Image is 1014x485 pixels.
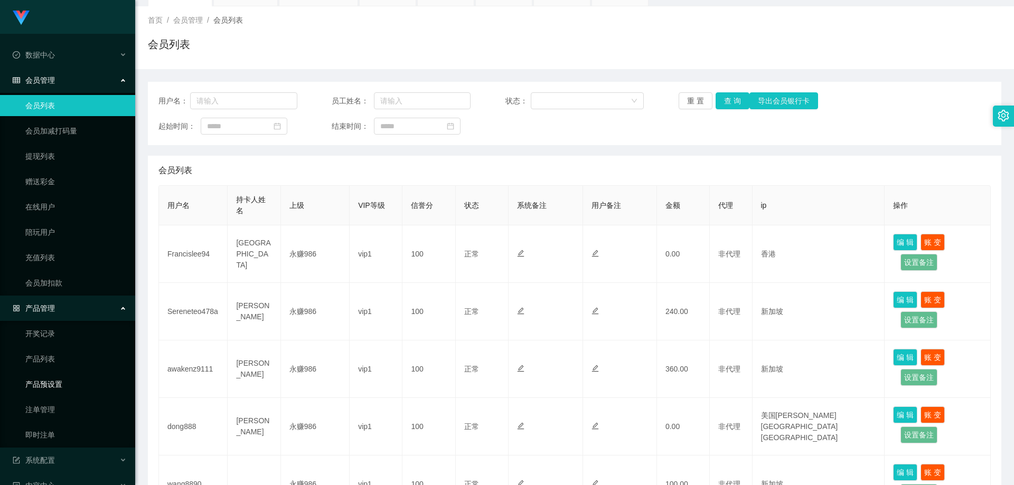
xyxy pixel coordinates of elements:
[893,201,908,210] span: 操作
[517,250,524,257] i: 图标: edit
[718,422,740,431] span: 非代理
[893,349,917,366] button: 编 辑
[228,340,280,398] td: [PERSON_NAME]
[13,457,20,464] i: 图标: form
[402,398,455,455] td: 100
[464,307,479,316] span: 正常
[350,283,402,340] td: vip1
[13,51,55,59] span: 数据中心
[921,406,945,423] button: 账 变
[25,196,127,217] a: 在线用户
[761,201,767,210] span: ip
[274,122,281,130] i: 图标: calendar
[281,340,350,398] td: 永赚986
[402,340,455,398] td: 100
[517,201,547,210] span: 系统备注
[893,464,917,481] button: 编 辑
[900,369,937,386] button: 设置备注
[167,16,169,24] span: /
[13,51,20,59] i: 图标: check-circle-o
[159,340,228,398] td: awakenz9111
[207,16,209,24] span: /
[25,272,127,293] a: 会员加扣款
[716,92,749,109] button: 查 询
[228,225,280,283] td: [GEOGRAPHIC_DATA]
[921,234,945,251] button: 账 变
[159,398,228,455] td: dong888
[718,250,740,258] span: 非代理
[13,456,55,464] span: 系统配置
[332,96,374,107] span: 员工姓名：
[148,16,163,24] span: 首页
[13,76,55,84] span: 会员管理
[158,164,192,177] span: 会员列表
[25,348,127,369] a: 产品列表
[402,225,455,283] td: 100
[25,374,127,395] a: 产品预设置
[464,250,479,258] span: 正常
[332,121,374,132] span: 结束时间：
[402,283,455,340] td: 100
[749,92,818,109] button: 导出会员银行卡
[893,234,917,251] button: 编 辑
[657,340,710,398] td: 360.00
[228,398,280,455] td: [PERSON_NAME]
[213,16,243,24] span: 会员列表
[236,195,266,215] span: 持卡人姓名
[517,365,524,372] i: 图标: edit
[13,77,20,84] i: 图标: table
[464,201,479,210] span: 状态
[657,398,710,455] td: 0.00
[158,96,190,107] span: 用户名：
[190,92,297,109] input: 请输入
[25,95,127,116] a: 会员列表
[167,201,190,210] span: 用户名
[718,365,740,373] span: 非代理
[753,283,885,340] td: 新加坡
[921,291,945,308] button: 账 变
[25,399,127,420] a: 注单管理
[753,398,885,455] td: 美国[PERSON_NAME][GEOGRAPHIC_DATA][GEOGRAPHIC_DATA]
[591,201,621,210] span: 用户备注
[374,92,471,109] input: 请输入
[753,225,885,283] td: 香港
[900,254,937,271] button: 设置备注
[893,406,917,423] button: 编 辑
[591,422,599,430] i: 图标: edit
[591,365,599,372] i: 图标: edit
[350,225,402,283] td: vip1
[350,398,402,455] td: vip1
[921,464,945,481] button: 账 变
[679,92,712,109] button: 重 置
[289,201,304,210] span: 上级
[517,307,524,315] i: 图标: edit
[350,340,402,398] td: vip1
[718,201,733,210] span: 代理
[148,36,190,52] h1: 会员列表
[25,120,127,141] a: 会员加减打码量
[517,422,524,430] i: 图标: edit
[159,283,228,340] td: Sereneteo478a
[753,340,885,398] td: 新加坡
[13,305,20,312] i: 图标: appstore-o
[281,398,350,455] td: 永赚986
[411,201,433,210] span: 信誉分
[657,225,710,283] td: 0.00
[900,311,937,328] button: 设置备注
[921,349,945,366] button: 账 变
[158,121,201,132] span: 起始时间：
[505,96,531,107] span: 状态：
[281,283,350,340] td: 永赚986
[718,307,740,316] span: 非代理
[631,98,637,105] i: 图标: down
[228,283,280,340] td: [PERSON_NAME]
[900,426,937,443] button: 设置备注
[159,225,228,283] td: Francislee94
[25,171,127,192] a: 赠送彩金
[13,11,30,25] img: logo.9652507e.png
[447,122,454,130] i: 图标: calendar
[25,323,127,344] a: 开奖记录
[464,422,479,431] span: 正常
[657,283,710,340] td: 240.00
[358,201,385,210] span: VIP等级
